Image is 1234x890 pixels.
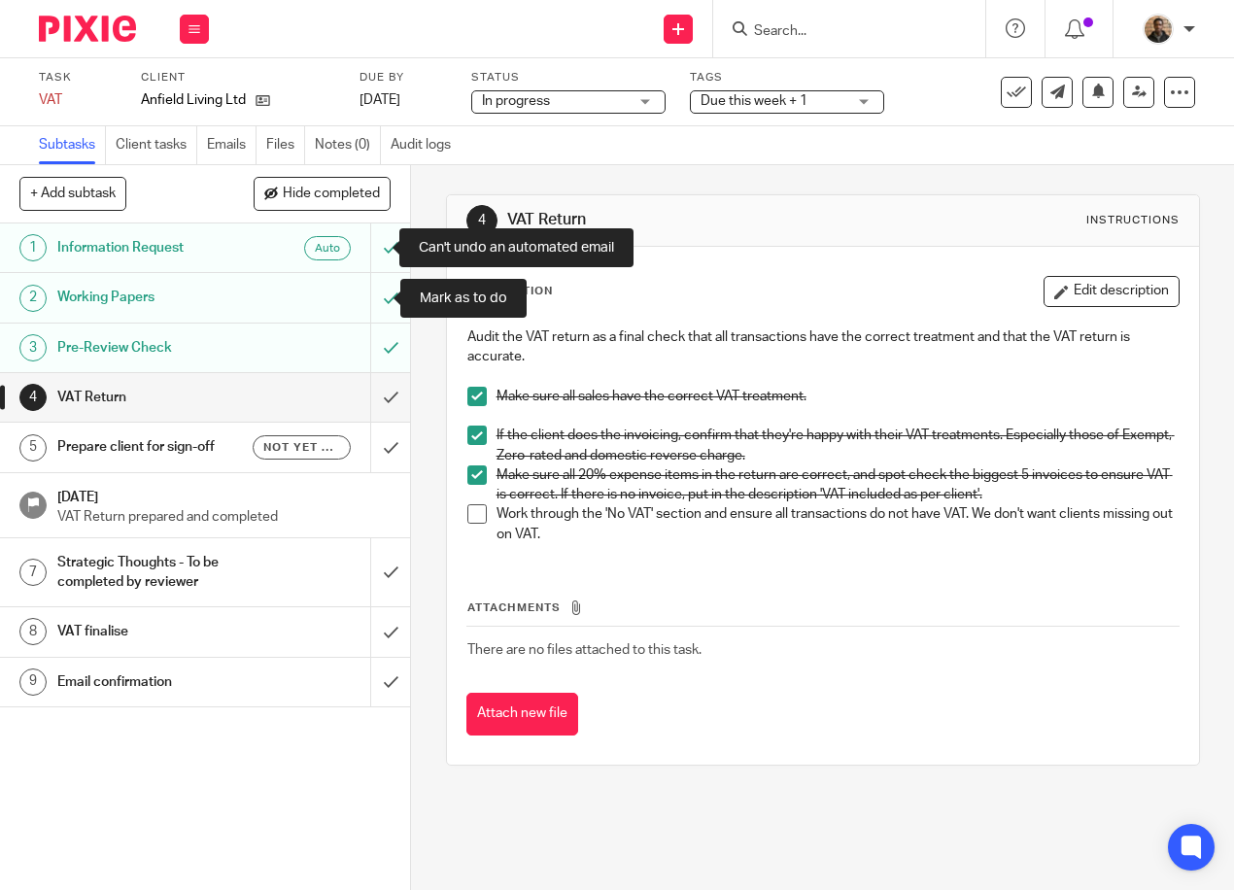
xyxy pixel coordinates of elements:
div: 3 [19,334,47,361]
p: Make sure all sales have the correct VAT treatment. [497,387,1179,406]
a: Audit logs [391,126,461,164]
button: Hide completed [254,177,391,210]
h1: Strategic Thoughts - To be completed by reviewer [57,548,254,598]
div: 9 [19,668,47,696]
h1: Working Papers [57,283,254,312]
label: Status [471,70,666,86]
label: Client [141,70,335,86]
div: 1 [19,234,47,261]
a: Subtasks [39,126,106,164]
span: Due this week + 1 [701,94,807,108]
button: Attach new file [466,693,578,736]
div: 8 [19,618,47,645]
label: Tags [690,70,884,86]
p: VAT Return prepared and completed [57,507,392,527]
a: Files [266,126,305,164]
a: Notes (0) [315,126,381,164]
div: Instructions [1086,213,1180,228]
h1: Email confirmation [57,667,254,697]
p: Make sure all 20% expense items in the return are correct, and spot check the biggest 5 invoices ... [497,465,1179,505]
span: Attachments [467,602,561,613]
span: Hide completed [283,187,380,202]
p: Work through the 'No VAT' section and ensure all transactions do not have VAT. We don't want clie... [497,504,1179,544]
h1: VAT Return [57,383,254,412]
a: Emails [207,126,257,164]
h1: Pre-Review Check [57,333,254,362]
button: Edit description [1044,276,1180,307]
span: There are no files attached to this task. [467,643,702,657]
div: 2 [19,285,47,312]
span: In progress [482,94,550,108]
p: If the client does the invoicing, confirm that they're happy with their VAT treatments. Especiall... [497,426,1179,465]
div: 4 [466,205,497,236]
p: Description [466,284,553,299]
a: Client tasks [116,126,197,164]
label: Due by [360,70,447,86]
img: Pixie [39,16,136,42]
p: Audit the VAT return as a final check that all transactions have the correct treatment and that t... [467,327,1179,367]
div: 4 [19,384,47,411]
div: VAT [39,90,117,110]
h1: Information Request [57,233,254,262]
label: Task [39,70,117,86]
div: 7 [19,559,47,586]
div: 5 [19,434,47,462]
button: + Add subtask [19,177,126,210]
img: WhatsApp%20Image%202025-04-23%20.jpg [1143,14,1174,45]
h1: VAT Return [507,210,864,230]
h1: VAT finalise [57,617,254,646]
span: [DATE] [360,93,400,107]
p: Anfield Living Ltd [141,90,246,110]
h1: Prepare client for sign-off [57,432,254,462]
span: Not yet sent [263,439,340,456]
div: Auto [304,236,351,260]
input: Search [752,23,927,41]
h1: [DATE] [57,483,392,507]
